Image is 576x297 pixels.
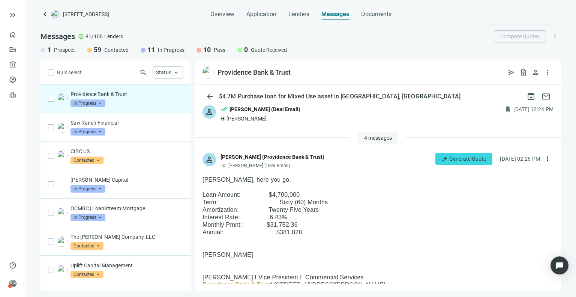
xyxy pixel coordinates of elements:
button: more_vert [541,66,553,78]
span: 10 [203,45,211,54]
span: [PERSON_NAME] (Deal Email) [228,163,290,168]
span: 59 [94,45,101,54]
span: Contacted [70,271,103,278]
button: person [529,66,541,78]
div: Providence Bank & Trust [217,68,291,77]
p: Providence Bank & Trust [70,90,183,98]
div: To: [220,163,324,169]
span: Pass [214,46,225,54]
span: account_balance [9,61,14,68]
div: [PERSON_NAME] (Deal Email) [229,105,300,113]
span: 11 [147,45,155,54]
span: In Progress [158,46,184,54]
span: keyboard_arrow_up [173,69,180,76]
span: [STREET_ADDRESS] [63,11,109,18]
button: request_quote [517,66,529,78]
span: help [9,262,16,269]
img: 6296f58d-a8e2-4860-b8ea-6042f49da1de [57,122,67,133]
img: 830faa9c-5cb5-43ed-a487-4f541bda61ec [202,66,214,78]
span: person [532,69,539,76]
button: Compare Quotes [494,30,546,42]
button: mail [538,89,553,104]
span: search [139,69,147,76]
span: send [508,69,515,76]
p: [PERSON_NAME] Capital [70,176,183,184]
img: 2c626e59-b367-4401-b0f5-af202501fb3b [57,236,67,247]
img: 24dd7366-f0f7-4b02-8183-b6557b4b2b4f [57,151,67,161]
span: check_circle [78,33,84,39]
button: 4 messages [358,132,398,144]
span: Messages [40,32,75,41]
p: Savi Ranch Financial [70,119,183,127]
button: more_vert [541,153,553,165]
span: Contacted [70,242,103,250]
div: $4.7M Purchase loan for Mixed Use asset in [GEOGRAPHIC_DATA], [GEOGRAPHIC_DATA] [217,93,462,100]
span: Quote Received [251,46,287,54]
span: Documents [361,11,391,18]
button: archive [523,89,538,104]
span: In Progress [70,100,105,107]
span: Lenders [288,11,309,18]
span: Generate Quote [449,156,486,162]
div: Open Intercom Messenger [550,256,568,274]
p: OCMBC | LoanStream Mortgage [70,205,183,212]
span: Bulk select [57,68,82,77]
p: Uplift Capital Management [70,262,183,269]
span: In Progress [70,214,105,221]
span: In Progress [70,185,105,193]
span: 81/100 [85,33,103,40]
span: person [205,155,214,164]
span: person [205,107,214,116]
span: more_vert [544,155,551,163]
div: [DATE] 12:24 PM [513,105,553,113]
div: Hi [PERSON_NAME], [220,115,300,122]
span: more_vert [544,69,551,76]
span: arrow_back [205,92,214,101]
button: keyboard_double_arrow_right [8,11,17,20]
span: 0 [244,45,248,54]
span: In Progress [70,128,105,136]
span: Contacted [104,46,129,54]
button: Generate Quote [435,153,492,165]
div: [PERSON_NAME] (Providence Bank & Trust) [220,153,324,161]
span: Prospect [54,46,75,54]
button: send [505,66,517,78]
span: Messages [321,11,349,18]
img: ee1a1658-40a7-4edd-a762-51b34b316280 [57,265,67,275]
span: Overview [210,11,234,18]
img: 830faa9c-5cb5-43ed-a487-4f541bda61ec [57,93,67,104]
span: request_quote [520,69,527,76]
span: Application [246,11,276,18]
span: archive [526,92,535,101]
span: done_all [220,105,228,115]
span: Status [156,69,171,75]
p: The [PERSON_NAME] Company, LLC. [70,233,183,241]
span: 4 messages [364,135,392,141]
img: deal-logo [51,10,60,19]
div: [DATE] 02:26 PM [500,155,540,163]
span: more_vert [552,33,558,40]
a: keyboard_arrow_left [40,10,49,19]
button: arrow_back [202,89,217,104]
span: 1 [47,45,51,54]
span: Contacted [70,157,103,164]
span: mail [541,92,550,101]
p: CIBC US [70,148,183,155]
span: person [9,280,16,287]
img: f96e009a-fb38-497d-b46b-ebf4f3a57aeb [57,208,67,218]
span: attach_file [504,106,512,113]
span: Lenders [104,33,123,40]
button: more_vert [549,30,561,42]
